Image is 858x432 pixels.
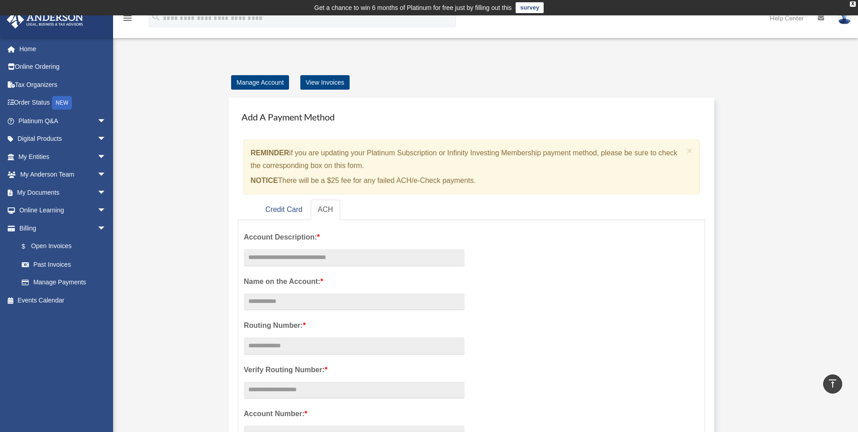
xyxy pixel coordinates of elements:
[6,58,120,76] a: Online Ordering
[300,75,350,90] a: View Invoices
[258,200,310,220] a: Credit Card
[6,219,120,237] a: Billingarrow_drop_down
[314,2,512,13] div: Get a chance to win 6 months of Platinum for free just by filling out this
[151,12,161,22] i: search
[6,130,120,148] a: Digital Productsarrow_drop_down
[6,291,120,309] a: Events Calendar
[251,177,278,184] strong: NOTICE
[13,274,115,292] a: Manage Payments
[6,148,120,166] a: My Entitiesarrow_drop_down
[838,11,851,24] img: User Pic
[311,200,341,220] a: ACH
[6,183,120,202] a: My Documentsarrow_drop_down
[238,107,705,127] h4: Add A Payment Method
[97,183,115,202] span: arrow_drop_down
[244,319,465,332] label: Routing Number:
[231,75,289,90] a: Manage Account
[827,378,838,389] i: vertical_align_top
[6,76,120,94] a: Tax Organizers
[6,94,120,112] a: Order StatusNEW
[687,146,693,155] button: Close
[823,374,842,394] a: vertical_align_top
[251,174,683,187] p: There will be a $25 fee for any failed ACH/e-Check payments.
[516,2,544,13] a: survey
[4,11,86,29] img: Anderson Advisors Platinum Portal
[251,149,289,157] strong: REMINDER
[244,275,465,288] label: Name on the Account:
[97,148,115,166] span: arrow_drop_down
[6,202,120,220] a: Online Learningarrow_drop_down
[97,166,115,184] span: arrow_drop_down
[97,130,115,149] span: arrow_drop_down
[244,364,465,376] label: Verify Routing Number:
[52,96,72,110] div: NEW
[122,13,133,24] i: menu
[13,237,120,256] a: $Open Invoices
[850,1,856,7] div: close
[122,16,133,24] a: menu
[97,219,115,238] span: arrow_drop_down
[6,166,120,184] a: My Anderson Teamarrow_drop_down
[243,139,700,194] div: if you are updating your Platinum Subscription or Infinity Investing Membership payment method, p...
[13,255,120,274] a: Past Invoices
[6,112,120,130] a: Platinum Q&Aarrow_drop_down
[27,241,31,252] span: $
[244,408,465,420] label: Account Number:
[97,202,115,220] span: arrow_drop_down
[687,145,693,156] span: ×
[6,40,120,58] a: Home
[97,112,115,130] span: arrow_drop_down
[244,231,465,244] label: Account Description:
